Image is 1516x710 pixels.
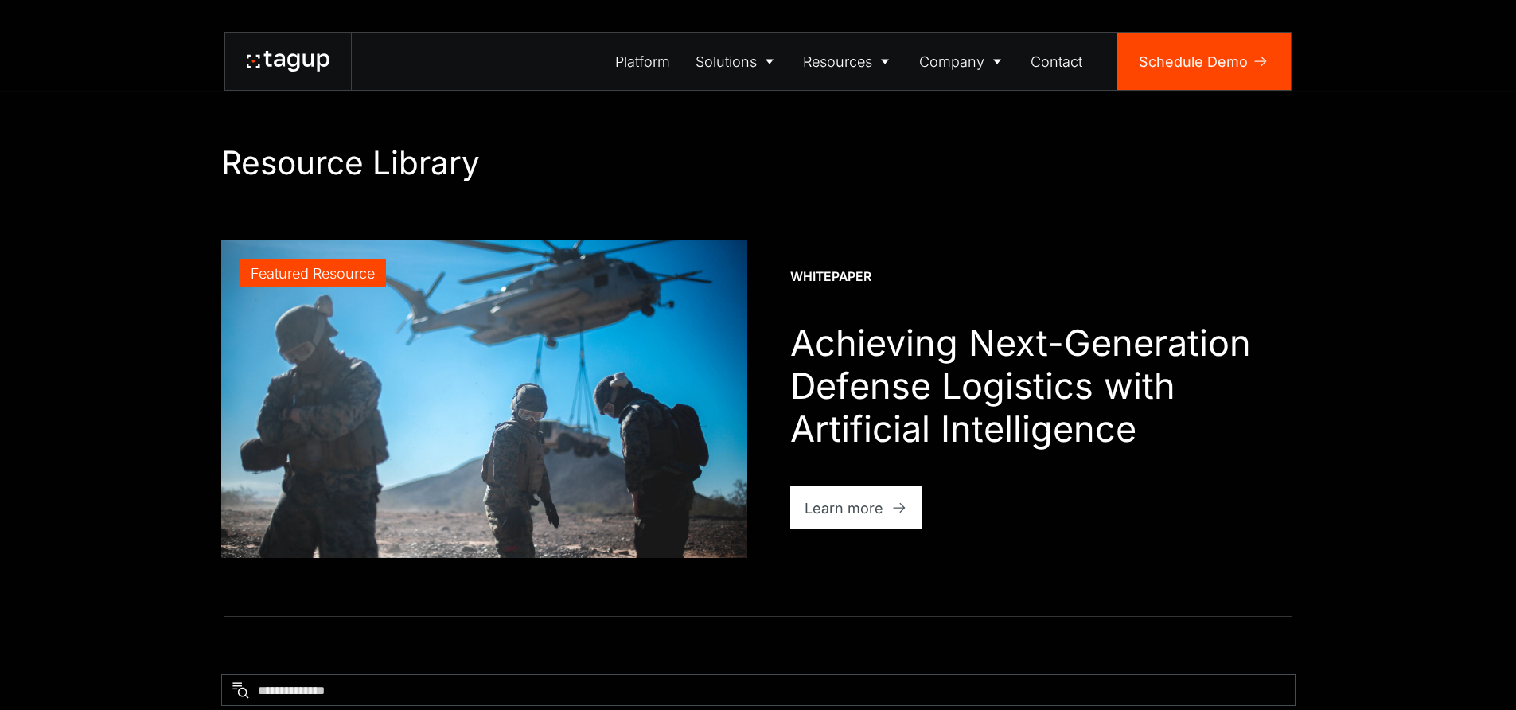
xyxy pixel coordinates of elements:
[615,51,670,72] div: Platform
[683,33,791,90] a: Solutions
[696,51,757,72] div: Solutions
[790,322,1296,451] h1: Achieving Next-Generation Defense Logistics with Artificial Intelligence
[251,263,375,284] div: Featured Resource
[221,240,747,558] a: Featured Resource
[906,33,1019,90] a: Company
[603,33,684,90] a: Platform
[1031,51,1082,72] div: Contact
[919,51,984,72] div: Company
[1117,33,1291,90] a: Schedule Demo
[803,51,872,72] div: Resources
[805,497,883,519] div: Learn more
[791,33,907,90] a: Resources
[790,268,871,286] div: Whitepaper
[1139,51,1248,72] div: Schedule Demo
[221,143,1296,182] h1: Resource Library
[790,486,923,529] a: Learn more
[1019,33,1096,90] a: Contact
